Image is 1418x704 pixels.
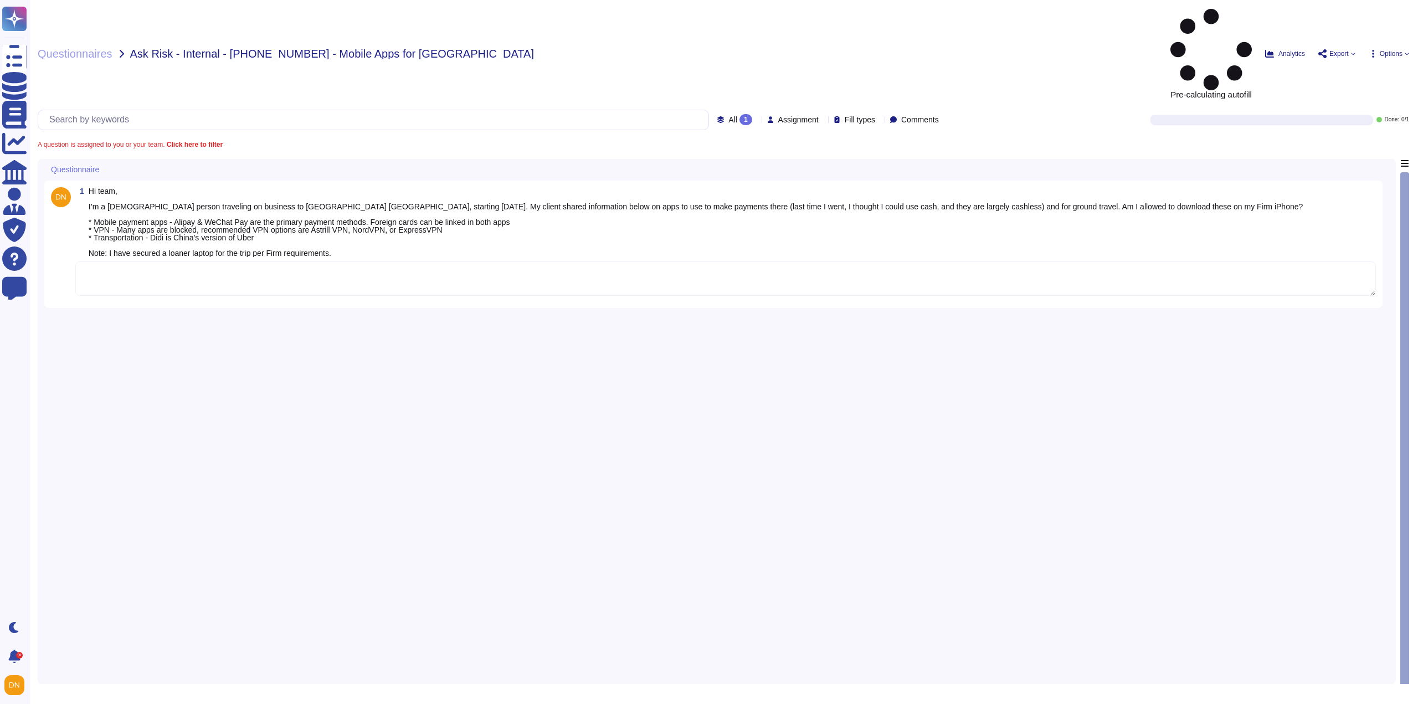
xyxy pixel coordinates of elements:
img: user [51,187,71,207]
button: Analytics [1265,49,1305,58]
span: Questionnaire [51,166,99,173]
button: user [2,673,32,697]
div: 9+ [16,652,23,659]
input: Search by keywords [44,110,708,130]
span: Analytics [1278,50,1305,57]
span: All [728,116,737,124]
span: Hi team, I’m a [DEMOGRAPHIC_DATA] person traveling on business to [GEOGRAPHIC_DATA] [GEOGRAPHIC_D... [89,187,1303,258]
b: Click here to filter [165,141,223,148]
span: Options [1380,50,1402,57]
span: Done: [1384,117,1399,122]
span: Fill types [845,116,875,124]
span: Comments [901,116,939,124]
span: A question is assigned to you or your team. [38,141,223,148]
span: Pre-calculating autofill [1170,9,1252,99]
div: 1 [739,114,752,125]
img: user [4,675,24,695]
span: Ask Risk - Internal - [PHONE_NUMBER] - Mobile Apps for [GEOGRAPHIC_DATA] [130,48,534,59]
span: Questionnaires [38,48,112,59]
span: Export [1329,50,1349,57]
span: 0 / 1 [1401,117,1409,122]
span: Assignment [778,116,819,124]
span: 1 [75,187,84,195]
